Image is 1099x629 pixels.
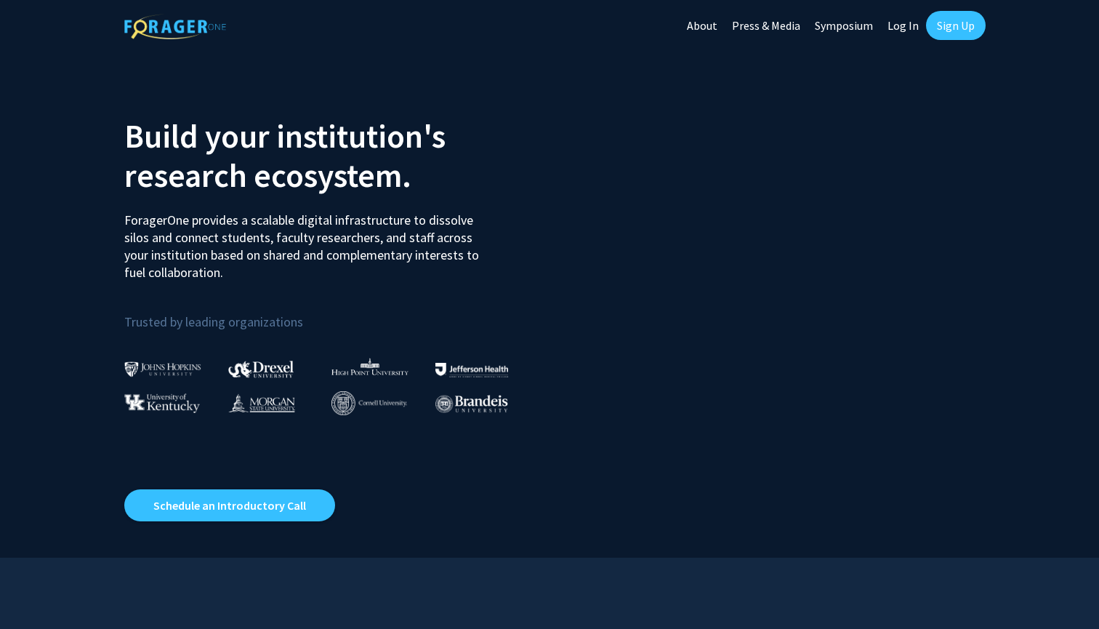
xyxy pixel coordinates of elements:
[124,14,226,39] img: ForagerOne Logo
[435,363,508,377] img: Thomas Jefferson University
[331,358,408,375] img: High Point University
[228,361,294,377] img: Drexel University
[926,11,986,40] a: Sign Up
[124,393,200,413] img: University of Kentucky
[124,201,489,281] p: ForagerOne provides a scalable digital infrastructure to dissolve silos and connect students, fac...
[124,489,335,521] a: Opens in a new tab
[124,361,201,377] img: Johns Hopkins University
[331,391,407,415] img: Cornell University
[228,393,295,412] img: Morgan State University
[124,293,539,333] p: Trusted by leading organizations
[435,395,508,413] img: Brandeis University
[124,116,539,195] h2: Build your institution's research ecosystem.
